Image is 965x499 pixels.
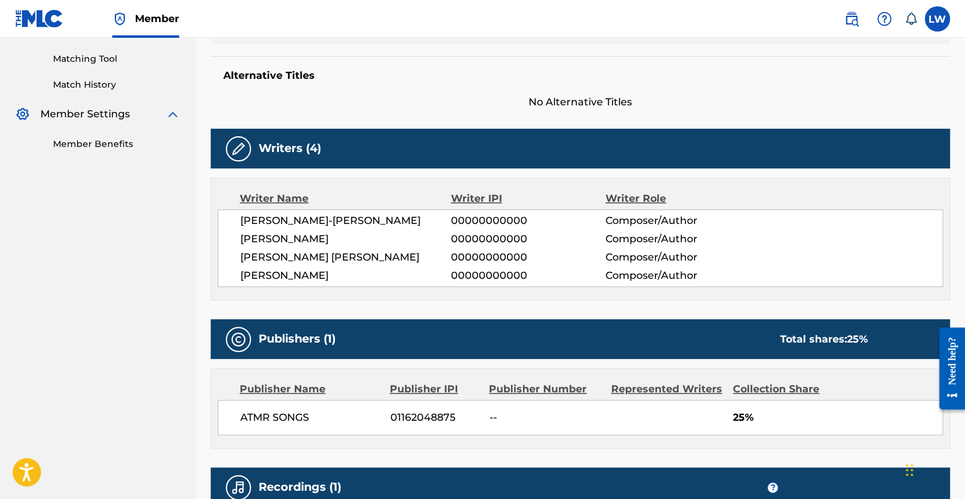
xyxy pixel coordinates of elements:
div: Publisher IPI [390,382,479,397]
div: Collection Share [733,382,838,397]
div: Publisher Name [240,382,380,397]
img: expand [165,107,180,122]
img: search [844,11,859,26]
span: 00000000000 [451,213,605,228]
span: Member [135,11,179,26]
span: Composer/Author [605,250,746,265]
img: Writers [231,141,246,156]
span: ATMR SONGS [240,410,381,425]
div: Represented Writers [611,382,723,397]
h5: Publishers (1) [259,332,336,346]
span: 25 % [846,333,867,345]
span: [PERSON_NAME] [240,268,451,283]
div: Writer IPI [451,191,605,206]
span: Composer/Author [605,213,746,228]
span: Composer/Author [605,232,746,247]
div: Drag [906,451,913,489]
span: [PERSON_NAME] [PERSON_NAME] [240,250,451,265]
img: Member Settings [15,107,30,122]
h5: Alternative Titles [223,69,937,82]
span: Member Settings [40,107,130,122]
h5: Writers (4) [259,141,321,156]
div: Total shares: [780,332,867,347]
div: User Menu [925,6,950,32]
span: [PERSON_NAME] [240,232,451,247]
span: 00000000000 [451,232,605,247]
img: Top Rightsholder [112,11,127,26]
iframe: Resource Center [930,317,965,419]
h5: Recordings (1) [259,480,341,495]
div: Writer Name [240,191,451,206]
img: MLC Logo [15,9,64,28]
a: Public Search [839,6,864,32]
img: help [877,11,892,26]
span: 00000000000 [451,250,605,265]
span: -- [489,410,602,425]
a: Matching Tool [53,52,180,66]
iframe: Chat Widget [902,438,965,499]
a: Member Benefits [53,138,180,151]
div: Writer Role [605,191,746,206]
span: 25% [733,410,942,425]
div: Publisher Number [489,382,601,397]
div: Help [872,6,897,32]
span: Composer/Author [605,268,746,283]
span: [PERSON_NAME]-[PERSON_NAME] [240,213,451,228]
img: Recordings [231,480,246,495]
span: ? [768,483,778,493]
img: Publishers [231,332,246,347]
div: Notifications [904,13,917,25]
span: 00000000000 [451,268,605,283]
span: 01162048875 [390,410,480,425]
a: Match History [53,78,180,91]
span: No Alternative Titles [211,95,950,110]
